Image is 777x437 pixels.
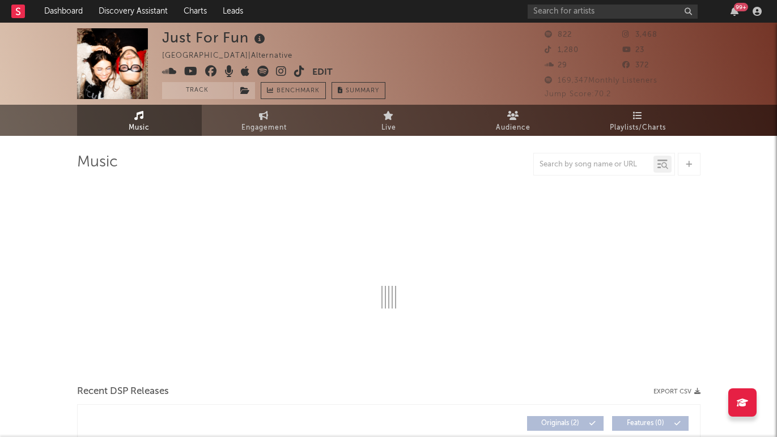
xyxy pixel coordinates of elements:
[734,3,748,11] div: 99 +
[381,121,396,135] span: Live
[202,105,326,136] a: Engagement
[312,66,333,80] button: Edit
[346,88,379,94] span: Summary
[622,46,644,54] span: 23
[326,105,451,136] a: Live
[332,82,385,99] button: Summary
[622,31,657,38] span: 3,468
[612,416,689,431] button: Features(0)
[162,82,233,99] button: Track
[545,91,611,98] span: Jump Score: 70.2
[162,49,305,63] div: [GEOGRAPHIC_DATA] | Alternative
[545,31,572,38] span: 822
[653,388,700,395] button: Export CSV
[534,160,653,169] input: Search by song name or URL
[77,385,169,399] span: Recent DSP Releases
[162,28,268,47] div: Just For Fun
[545,62,567,69] span: 29
[129,121,150,135] span: Music
[451,105,576,136] a: Audience
[77,105,202,136] a: Music
[545,77,657,84] span: 169,347 Monthly Listeners
[622,62,649,69] span: 372
[731,7,738,16] button: 99+
[576,105,700,136] a: Playlists/Charts
[619,420,672,427] span: Features ( 0 )
[545,46,579,54] span: 1,280
[610,121,666,135] span: Playlists/Charts
[528,5,698,19] input: Search for artists
[496,121,530,135] span: Audience
[241,121,287,135] span: Engagement
[527,416,604,431] button: Originals(2)
[277,84,320,98] span: Benchmark
[261,82,326,99] a: Benchmark
[534,420,587,427] span: Originals ( 2 )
